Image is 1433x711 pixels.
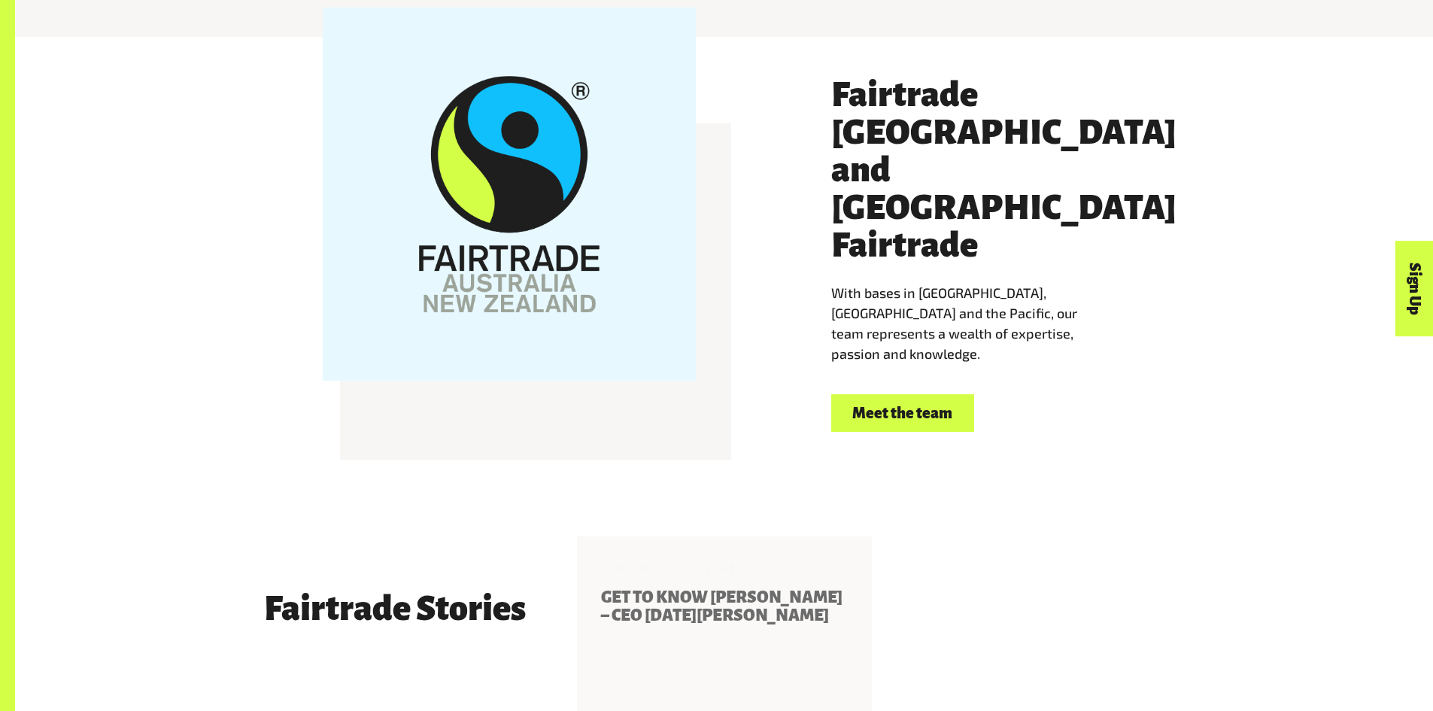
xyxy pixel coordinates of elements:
[601,562,738,575] span: Partner Spotlight
[831,283,1126,364] p: With bases in [GEOGRAPHIC_DATA], [GEOGRAPHIC_DATA] and the Pacific, our team represents a wealth ...
[831,394,974,433] a: Meet the team
[831,76,1126,264] h3: Fairtrade [GEOGRAPHIC_DATA] and [GEOGRAPHIC_DATA] Fairtrade
[264,590,526,627] h3: Fairtrade Stories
